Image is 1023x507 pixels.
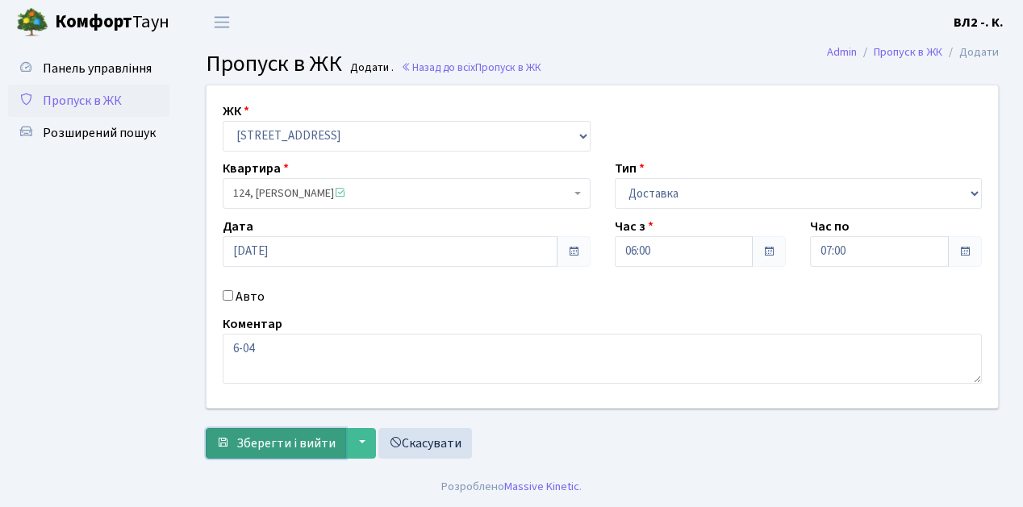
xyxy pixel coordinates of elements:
[378,428,472,459] a: Скасувати
[223,178,591,209] span: 124, Денисенко Людмила Володимирівна <span class='la la-check-square text-success'></span>
[874,44,942,60] a: Пропуск в ЖК
[8,52,169,85] a: Панель управління
[223,314,282,334] label: Коментар
[206,428,346,459] button: Зберегти і вийти
[401,60,541,75] a: Назад до всіхПропуск в ЖК
[347,61,394,75] small: Додати .
[223,217,253,236] label: Дата
[55,9,169,36] span: Таун
[43,60,152,77] span: Панель управління
[827,44,857,60] a: Admin
[223,159,289,178] label: Квартира
[43,124,156,142] span: Розширений пошук
[954,13,1004,32] a: ВЛ2 -. К.
[615,159,645,178] label: Тип
[233,185,570,202] span: 124, Денисенко Людмила Володимирівна <span class='la la-check-square text-success'></span>
[206,48,342,80] span: Пропуск в ЖК
[55,9,132,35] b: Комфорт
[16,6,48,39] img: logo.png
[942,44,999,61] li: Додати
[954,14,1004,31] b: ВЛ2 -. К.
[223,102,249,121] label: ЖК
[441,478,582,496] div: Розроблено .
[202,9,242,35] button: Переключити навігацію
[8,85,169,117] a: Пропуск в ЖК
[43,92,122,110] span: Пропуск в ЖК
[615,217,653,236] label: Час з
[8,117,169,149] a: Розширений пошук
[810,217,850,236] label: Час по
[236,287,265,306] label: Авто
[504,478,579,495] a: Massive Kinetic
[475,60,541,75] span: Пропуск в ЖК
[803,35,1023,69] nav: breadcrumb
[236,434,336,452] span: Зберегти і вийти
